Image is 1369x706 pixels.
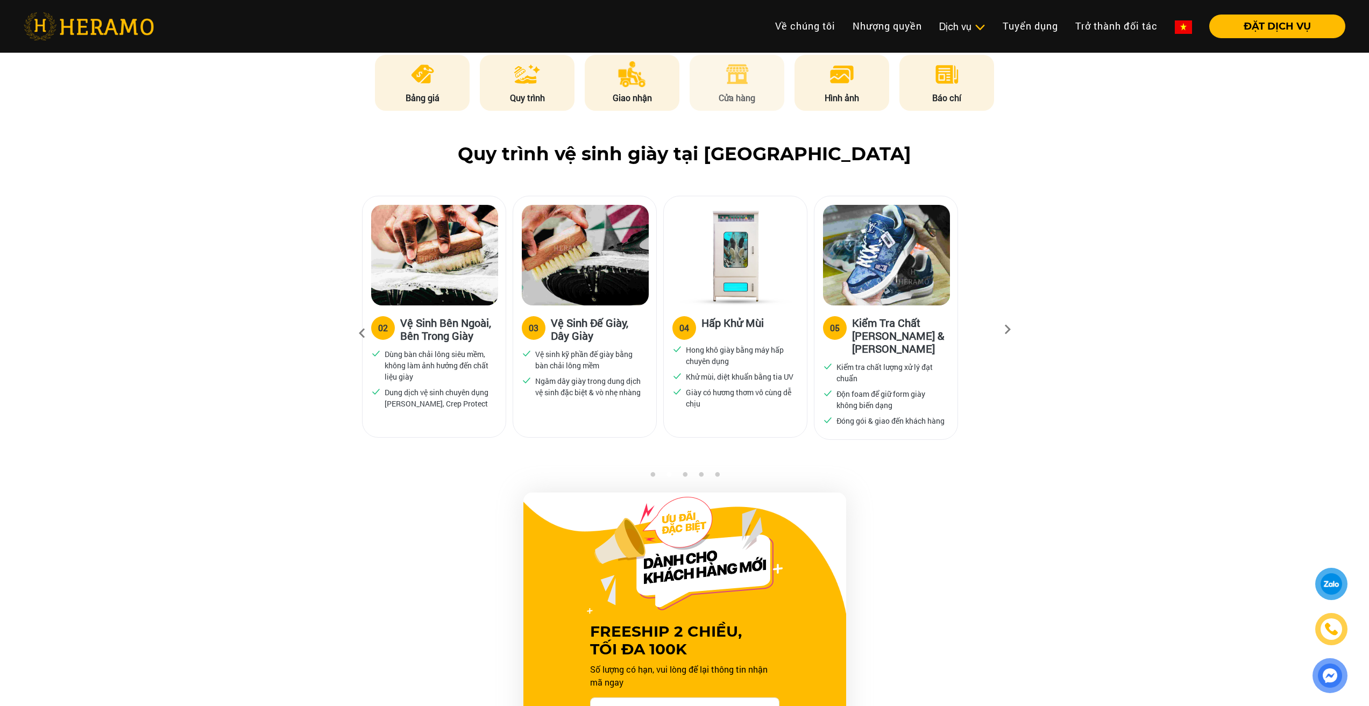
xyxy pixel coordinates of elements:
img: phone-icon [1324,622,1338,637]
img: image.png [829,61,855,87]
p: Hình ảnh [795,91,889,104]
img: pricing.png [409,61,436,87]
p: Khử mùi, diệt khuẩn bằng tia UV [686,371,793,382]
img: checked.svg [823,415,833,425]
img: vn-flag.png [1175,20,1192,34]
button: 3 [679,472,690,482]
p: Kiểm tra chất lượng xử lý đạt chuẩn [836,361,945,384]
img: checked.svg [371,387,381,396]
div: 05 [830,322,840,334]
img: checked.svg [672,387,682,396]
img: news.png [934,61,960,87]
button: 4 [696,472,706,482]
img: subToggleIcon [974,22,985,33]
div: Dịch vụ [939,19,985,34]
a: Tuyển dụng [994,15,1067,38]
button: 1 [647,472,658,482]
p: Vệ sinh kỹ phần đế giày bằng bàn chải lông mềm [535,348,644,371]
button: 5 [712,472,722,482]
p: Số lượng có hạn, vui lòng để lại thông tin nhận mã ngay [590,663,779,689]
p: Giao nhận [585,91,679,104]
a: Về chúng tôi [767,15,844,38]
p: Cửa hàng [690,91,784,104]
p: Quy trình [480,91,574,104]
a: ĐẶT DỊCH VỤ [1201,22,1345,31]
p: Ngâm dây giày trong dung dịch vệ sinh đặc biệt & vò nhẹ nhàng [535,375,644,398]
img: process.png [514,61,540,87]
img: Heramo quy trinh ve sinh kiem tra chat luong dong goi [823,205,950,305]
a: Nhượng quyền [844,15,931,38]
a: phone-icon [1316,614,1346,644]
h3: Kiểm Tra Chất [PERSON_NAME] & [PERSON_NAME] [852,316,949,355]
h2: Quy trình vệ sinh giày tại [GEOGRAPHIC_DATA] [24,143,1345,165]
p: Dùng bàn chải lông siêu mềm, không làm ảnh hưởng đến chất liệu giày [385,348,493,382]
div: 03 [529,322,538,334]
img: Heramo quy trinh ve sinh hap khu mui giay bang may hap uv [672,205,799,305]
h3: FREESHIP 2 CHIỀU, TỐI ĐA 100K [590,623,779,659]
img: store.png [724,61,750,87]
img: checked.svg [522,375,531,385]
div: 02 [378,322,388,334]
button: ĐẶT DỊCH VỤ [1209,15,1345,38]
div: 04 [679,322,689,334]
p: Giày có hương thơm vô cùng dễ chịu [686,387,795,409]
img: checked.svg [672,344,682,354]
img: delivery.png [618,61,646,87]
a: Trở thành đối tác [1067,15,1166,38]
img: checked.svg [522,348,531,358]
img: checked.svg [672,371,682,381]
p: Dung dịch vệ sinh chuyên dụng [PERSON_NAME], Crep Protect [385,387,493,409]
h3: Vệ Sinh Bên Ngoài, Bên Trong Giày [400,316,497,342]
img: checked.svg [371,348,381,358]
p: Bảng giá [375,91,470,104]
img: checked.svg [823,388,833,398]
img: checked.svg [823,361,833,371]
button: 2 [663,472,674,482]
h3: Hấp Khử Mùi [701,316,764,338]
h3: Vệ Sinh Đế Giày, Dây Giày [551,316,648,342]
img: heramo-logo.png [24,12,154,40]
p: Độn foam để giữ form giày không biến dạng [836,388,945,411]
p: Đóng gói & giao đến khách hàng [836,415,945,426]
p: Báo chí [899,91,994,104]
img: Heramo quy trinh ve sinh de giay day giay [522,205,649,305]
img: Offer Header [587,497,783,614]
p: Hong khô giày bằng máy hấp chuyên dụng [686,344,795,367]
img: Heramo quy trinh ve sinh giay ben ngoai ben trong [371,205,498,305]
